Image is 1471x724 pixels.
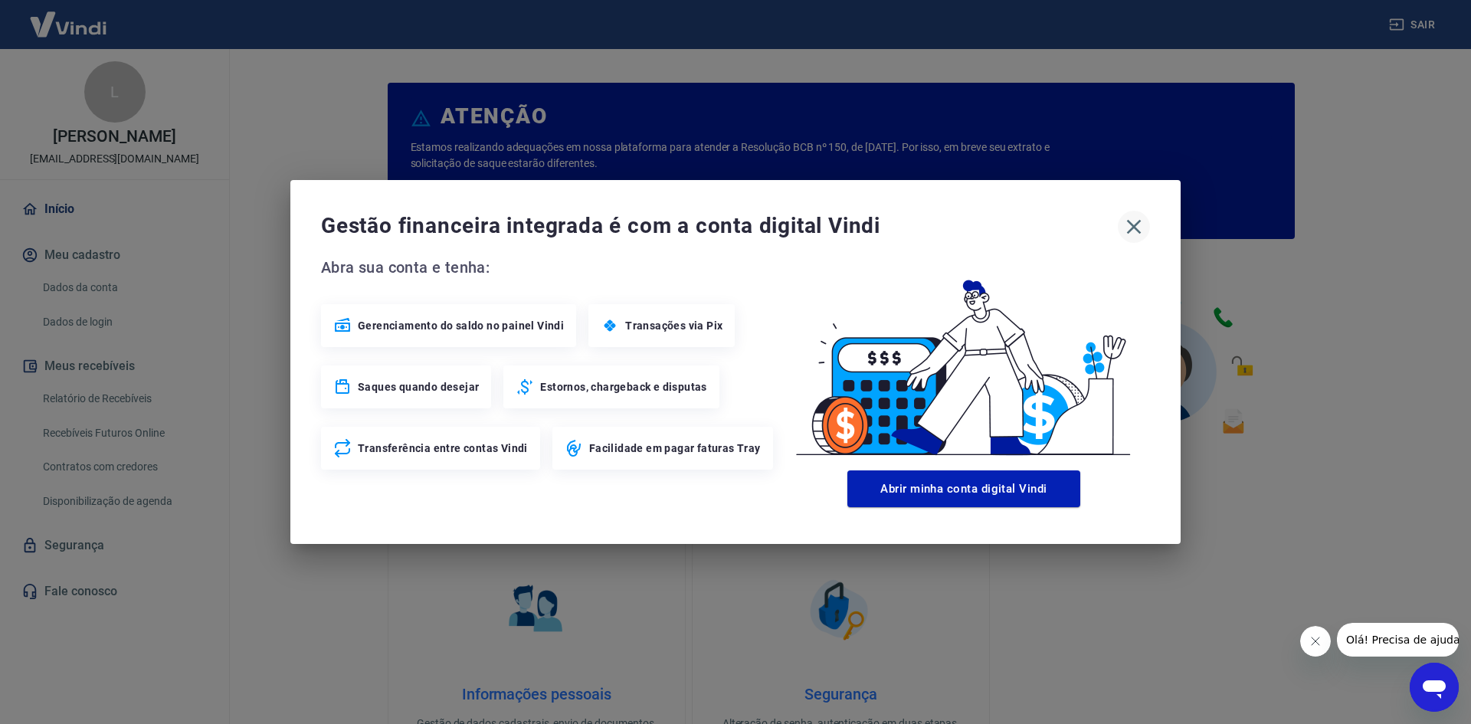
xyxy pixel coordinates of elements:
[847,470,1080,507] button: Abrir minha conta digital Vindi
[540,379,706,395] span: Estornos, chargeback e disputas
[9,11,129,23] span: Olá! Precisa de ajuda?
[1300,626,1331,657] iframe: Fechar mensagem
[778,255,1150,464] img: Good Billing
[358,379,479,395] span: Saques quando desejar
[589,441,761,456] span: Facilidade em pagar faturas Tray
[358,441,528,456] span: Transferência entre contas Vindi
[1410,663,1459,712] iframe: Botão para abrir a janela de mensagens
[321,255,778,280] span: Abra sua conta e tenha:
[625,318,722,333] span: Transações via Pix
[321,211,1118,241] span: Gestão financeira integrada é com a conta digital Vindi
[1337,623,1459,657] iframe: Mensagem da empresa
[358,318,564,333] span: Gerenciamento do saldo no painel Vindi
